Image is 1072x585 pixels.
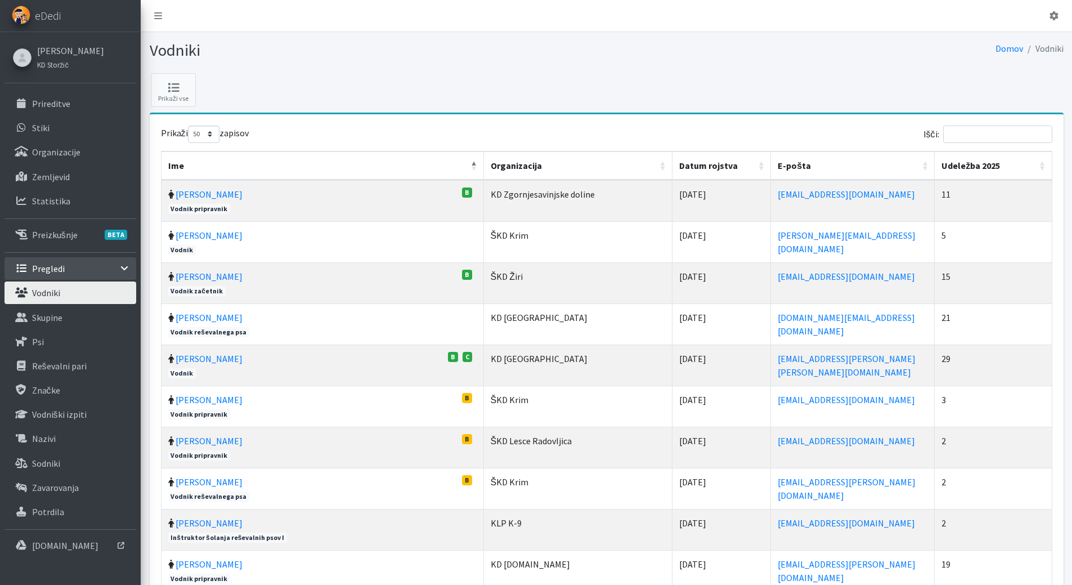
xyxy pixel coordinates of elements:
[462,434,472,444] span: B
[32,506,64,517] p: Potrdila
[168,368,196,378] span: Vodnik
[484,509,672,550] td: KLP K-9
[778,394,915,405] a: [EMAIL_ADDRESS][DOMAIN_NAME]
[923,126,1052,143] label: Išči:
[168,204,231,214] span: Vodnik pripravnik
[462,393,472,403] span: B
[32,122,50,133] p: Stiki
[935,509,1052,550] td: 2
[32,385,60,396] p: Značke
[771,151,935,180] th: E-pošta: vključite za naraščujoči sort
[162,151,484,180] th: Ime: vključite za padajoči sort
[176,230,243,241] a: [PERSON_NAME]
[1023,41,1064,57] li: Vodniki
[5,331,136,353] a: Psi
[672,180,771,221] td: [DATE]
[168,492,249,502] span: Vodnik reševalnega psa
[778,189,915,200] a: [EMAIL_ADDRESS][DOMAIN_NAME]
[168,286,226,296] span: Vodnik začetnik
[32,458,60,469] p: Sodniki
[105,230,127,240] span: BETA
[484,427,672,468] td: ŠKD Lesce Radovljica
[778,271,915,282] a: [EMAIL_ADDRESS][DOMAIN_NAME]
[935,221,1052,262] td: 5
[32,171,70,182] p: Zemljevid
[462,475,472,485] span: B
[672,427,771,468] td: [DATE]
[176,271,243,282] a: [PERSON_NAME]
[176,517,243,529] a: [PERSON_NAME]
[32,540,98,551] p: [DOMAIN_NAME]
[12,6,30,24] img: eDedi
[37,44,104,57] a: [PERSON_NAME]
[176,559,243,570] a: [PERSON_NAME]
[32,409,87,420] p: Vodniški izpiti
[150,41,603,60] h1: Vodniki
[32,433,56,444] p: Nazivi
[778,517,915,529] a: [EMAIL_ADDRESS][DOMAIN_NAME]
[168,245,196,255] span: Vodnik
[5,355,136,377] a: Reševalni pari
[484,303,672,345] td: KD [GEOGRAPHIC_DATA]
[672,345,771,386] td: [DATE]
[32,146,80,158] p: Organizacije
[778,559,916,583] a: [EMAIL_ADDRESS][PERSON_NAME][DOMAIN_NAME]
[37,60,69,69] small: KD Storžič
[168,450,231,461] span: Vodnik pripravnik
[672,221,771,262] td: [DATE]
[176,312,243,323] a: [PERSON_NAME]
[5,452,136,475] a: Sodniki
[672,509,771,550] td: [DATE]
[32,98,70,109] p: Prireditve
[5,282,136,304] a: Vodniki
[484,180,672,221] td: KD Zgornjesavinjske doline
[176,189,243,200] a: [PERSON_NAME]
[778,353,916,378] a: [EMAIL_ADDRESS][PERSON_NAME][PERSON_NAME][DOMAIN_NAME]
[32,312,62,323] p: Skupine
[5,403,136,426] a: Vodniški izpiti
[935,468,1052,509] td: 2
[5,224,136,246] a: PreizkušnjeBETA
[168,574,231,584] span: Vodnik pripravnik
[188,126,219,143] select: Prikažizapisov
[5,92,136,115] a: Prireditve
[943,126,1052,143] input: Išči:
[5,306,136,329] a: Skupine
[5,141,136,163] a: Organizacije
[32,482,79,493] p: Zavarovanja
[151,73,196,107] a: Prikaži vse
[32,195,70,207] p: Statistika
[448,352,458,362] span: B
[462,187,472,198] span: B
[484,468,672,509] td: ŠKD Krim
[778,312,915,337] a: [DOMAIN_NAME][EMAIL_ADDRESS][DOMAIN_NAME]
[32,263,65,274] p: Pregledi
[935,303,1052,345] td: 21
[168,409,231,419] span: Vodnik pripravnik
[5,379,136,401] a: Značke
[176,435,243,446] a: [PERSON_NAME]
[5,166,136,188] a: Zemljevid
[484,262,672,303] td: ŠKD Žiri
[672,262,771,303] td: [DATE]
[672,468,771,509] td: [DATE]
[32,287,60,298] p: Vodniki
[935,180,1052,221] td: 11
[176,394,243,405] a: [PERSON_NAME]
[161,126,249,143] label: Prikaži zapisov
[935,151,1052,180] th: Udeležba 2025: vključite za naraščujoči sort
[5,534,136,557] a: [DOMAIN_NAME]
[168,327,249,337] span: Vodnik reševalnega psa
[462,270,472,280] span: B
[935,262,1052,303] td: 15
[935,345,1052,386] td: 29
[672,386,771,427] td: [DATE]
[35,7,61,24] span: eDedi
[778,435,915,446] a: [EMAIL_ADDRESS][DOMAIN_NAME]
[484,345,672,386] td: KD [GEOGRAPHIC_DATA]
[5,117,136,139] a: Stiki
[5,190,136,212] a: Statistika
[176,476,243,488] a: [PERSON_NAME]
[32,229,78,240] p: Preizkušnje
[995,43,1023,54] a: Domov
